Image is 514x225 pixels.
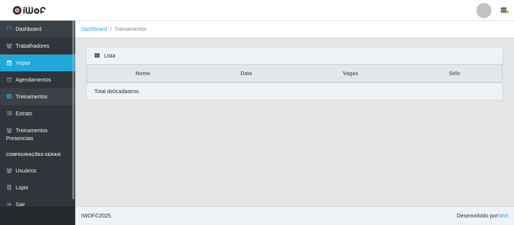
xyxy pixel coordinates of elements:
span: IWOF [81,213,95,219]
li: Treinamentos [107,25,147,33]
div: Lista [87,47,502,65]
span: Desenvolvido por [457,212,508,220]
nav: breadcrumb [75,21,514,38]
p: Total de 0 cadastros. [94,88,140,95]
th: Vagas [294,65,407,83]
th: Selo [407,65,502,83]
span: © 2025 . [81,212,112,220]
a: iWof [497,213,508,219]
img: CoreUI Logo [12,6,46,15]
th: Data [198,65,294,83]
a: Dashboard [81,26,107,32]
th: Nome [87,65,199,83]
